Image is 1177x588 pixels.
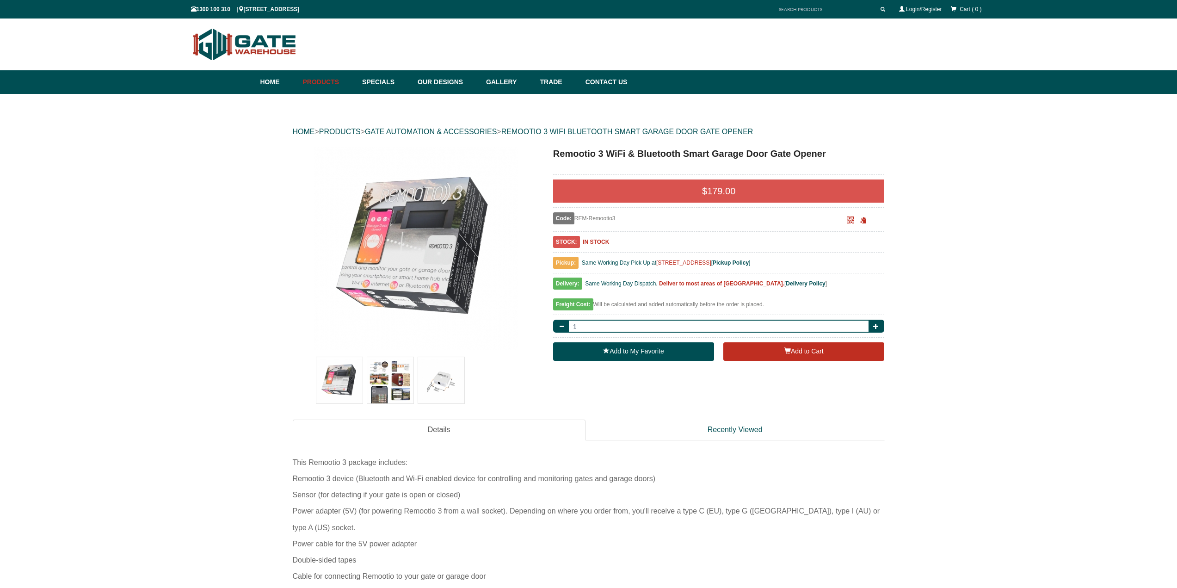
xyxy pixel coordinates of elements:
span: Pickup: [553,257,579,269]
img: Remootio 3 WiFi & Bluetooth Smart Garage Door Gate Opener [367,357,413,403]
span: STOCK: [553,236,580,248]
span: 179.00 [707,186,735,196]
img: Remootio 3 WiFi & Bluetooth Smart Garage Door Gate Opener - - Gate Warehouse [314,147,518,350]
a: Delivery Policy [786,280,825,287]
img: Remootio 3 WiFi & Bluetooth Smart Garage Door Gate Opener [316,357,363,403]
div: Remootio 3 device (Bluetooth and Wi-Fi enabled device for controlling and monitoring gates and ga... [293,470,885,487]
a: Recently Viewed [585,420,885,440]
a: PRODUCTS [319,128,361,136]
a: GATE AUTOMATION & ACCESSORIES [365,128,497,136]
img: Gate Warehouse [191,23,299,66]
div: Sensor (for detecting if your gate is open or closed) [293,487,885,503]
div: This Remootio 3 package includes: [293,454,885,470]
span: Freight Cost: [553,298,593,310]
a: Products [298,70,358,94]
a: Pickup Policy [713,260,749,266]
span: 1300 100 310 | [STREET_ADDRESS] [191,6,300,12]
h1: Remootio 3 WiFi & Bluetooth Smart Garage Door Gate Opener [553,147,885,161]
a: Our Designs [413,70,481,94]
a: Add to My Favorite [553,342,714,361]
div: Power cable for the 5V power adapter [293,536,885,552]
button: Add to Cart [723,342,884,361]
div: REM-Remootio3 [553,212,829,224]
a: Remootio 3 WiFi & Bluetooth Smart Garage Door Gate Opener - - Gate Warehouse [294,147,538,350]
div: [ ] [553,278,885,294]
b: IN STOCK [583,239,609,245]
a: Contact Us [581,70,628,94]
a: [STREET_ADDRESS] [656,260,711,266]
a: REMOOTIO 3 WIFI BLUETOOTH SMART GARAGE DOOR GATE OPENER [501,128,753,136]
span: Same Working Day Pick Up at [ ] [582,260,751,266]
a: Login/Register [906,6,942,12]
div: Will be calculated and added automatically before the order is placed. [553,299,885,315]
span: Delivery: [553,278,582,290]
a: HOME [293,128,315,136]
span: Click to copy the URL [860,217,867,224]
input: SEARCH PRODUCTS [774,4,877,15]
div: $ [553,179,885,203]
div: > > > [293,117,885,147]
a: Gallery [481,70,535,94]
span: Code: [553,212,574,224]
a: Click to enlarge and scan to share. [847,218,854,224]
div: Double-sided tapes [293,552,885,568]
div: Power adapter (5V) (for powering Remootio 3 from a wall socket). Depending on where you order fro... [293,503,885,535]
div: Cable for connecting Remootio to your gate or garage door [293,568,885,584]
a: Trade [535,70,580,94]
a: Home [260,70,298,94]
a: Details [293,420,585,440]
a: Specials [357,70,413,94]
b: Deliver to most areas of [GEOGRAPHIC_DATA]. [659,280,784,287]
span: Same Working Day Dispatch. [585,280,658,287]
img: Remootio 3 WiFi & Bluetooth Smart Garage Door Gate Opener [418,357,464,403]
span: Cart ( 0 ) [960,6,981,12]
